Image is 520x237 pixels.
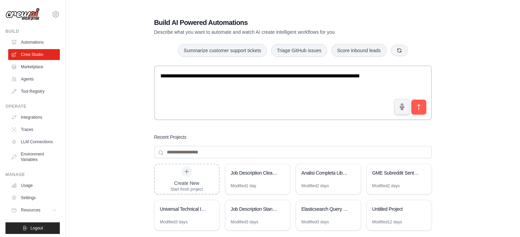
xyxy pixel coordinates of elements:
[231,219,258,225] div: Modified 3 days
[21,207,40,213] span: Resources
[5,172,60,177] div: Manage
[372,219,402,225] div: Modified 12 days
[8,49,60,60] a: Crew Studio
[154,29,384,35] p: Describe what you want to automate and watch AI create intelligent workflows for you
[302,219,329,225] div: Modified 3 days
[8,124,60,135] a: Traces
[8,61,60,72] a: Marketplace
[8,136,60,147] a: LLM Connections
[8,86,60,97] a: Tool Registry
[171,180,203,187] div: Create New
[178,44,267,57] button: Summarize customer support tickets
[171,187,203,192] div: Start fresh project
[5,104,60,109] div: Operate
[154,18,384,27] h1: Build AI Powered Automations
[231,206,278,212] div: Job Description Standardizer
[5,29,60,34] div: Build
[30,225,43,231] span: Logout
[8,149,60,165] a: Environment Variables
[8,180,60,191] a: Usage
[8,192,60,203] a: Settings
[8,37,60,48] a: Automations
[8,205,60,216] button: Resources
[5,8,40,21] img: Logo
[302,206,348,212] div: Elasticsearch Query DSL Generator for CoreSignal
[372,206,419,212] div: Untitled Project
[394,99,410,115] button: Click to speak your automation idea
[271,44,327,57] button: Triage GitHub issues
[372,183,400,189] div: Modified 2 days
[331,44,387,57] button: Score inbound leads
[154,134,187,140] h3: Recent Projects
[5,222,60,234] button: Logout
[486,204,520,237] div: Widget chat
[231,169,278,176] div: Job Description Cleaner
[486,204,520,237] iframe: Chat Widget
[160,219,188,225] div: Modified 3 days
[231,183,256,189] div: Modified 1 day
[302,183,329,189] div: Modified 2 days
[160,206,207,212] div: Universal Technical Instructions Generator
[391,45,408,56] button: Get new suggestions
[8,74,60,85] a: Agents
[372,169,419,176] div: GME Subreddit Sentiment Analyzer
[302,169,348,176] div: Analisi Completa Libretto Circolazione
[8,112,60,123] a: Integrations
